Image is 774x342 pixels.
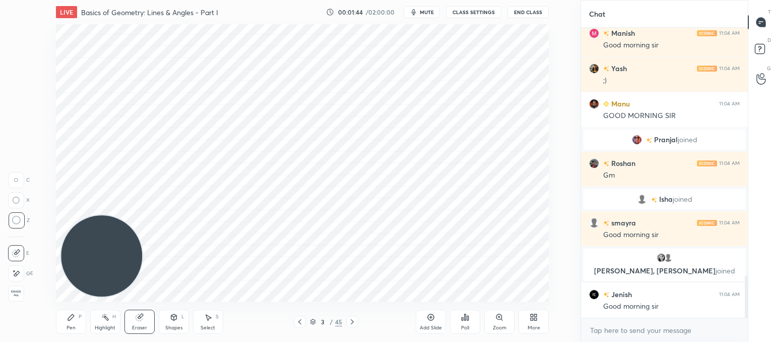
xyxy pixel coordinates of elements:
img: iconic-light.a09c19a4.png [697,160,717,166]
img: no-rating-badge.077c3623.svg [603,31,609,36]
div: Gm [603,170,740,181]
div: E [8,265,33,281]
h6: smayra [609,217,636,228]
img: no-rating-badge.077c3623.svg [603,66,609,72]
img: 3 [656,253,666,263]
div: Good morning sir [603,302,740,312]
span: Isha [659,195,673,203]
h6: Yash [609,63,627,74]
img: default.png [637,194,647,204]
div: Zoom [493,325,506,330]
h6: Manish [609,28,635,38]
img: iconic-light.a09c19a4.png [697,30,717,36]
h6: Jenish [609,289,632,300]
h4: Basics of Geometry: Lines & Angles - Part I [81,8,218,17]
div: X [8,192,30,208]
p: D [767,36,771,44]
img: e39a5c8fa64a46ffac83dea14aefd1d6.jpg [589,290,599,300]
span: Pranjal [654,136,678,144]
img: iconic-light.a09c19a4.png [697,220,717,226]
img: cacb0e3362e840ca88345d725a025cf8.jpg [632,135,642,145]
div: 45 [335,317,342,326]
div: C [8,172,30,188]
div: / [330,319,333,325]
span: joined [716,266,735,275]
div: 3 [318,319,328,325]
button: mute [404,6,440,18]
div: Add Slide [420,325,442,330]
button: End Class [507,6,549,18]
div: Good morning sir [603,40,740,50]
h6: Roshan [609,158,635,168]
div: Shapes [165,325,182,330]
h6: Manu [609,98,630,109]
p: Chat [581,1,613,27]
span: Erase all [9,290,24,297]
img: default.png [663,253,673,263]
div: 11:04 AM [719,160,740,166]
p: T [768,8,771,16]
div: grid [581,28,748,318]
div: E [8,245,29,261]
span: joined [678,136,697,144]
p: G [767,65,771,72]
img: Learner_Badge_beginner_1_8b307cf2a0.svg [603,101,609,107]
img: no-rating-badge.077c3623.svg [603,220,609,226]
button: CLASS SETTINGS [446,6,501,18]
img: no-rating-badge.077c3623.svg [646,138,652,143]
img: no-rating-badge.077c3623.svg [603,292,609,298]
div: Select [201,325,215,330]
div: ;) [603,76,740,86]
img: no-rating-badge.077c3623.svg [603,161,609,166]
span: joined [673,195,692,203]
div: L [181,314,184,319]
div: More [528,325,540,330]
div: Good morning sir [603,230,740,240]
div: S [216,314,219,319]
div: 11:04 AM [719,30,740,36]
div: 11:04 AM [719,101,740,107]
p: [PERSON_NAME], [PERSON_NAME] [590,267,739,275]
div: P [79,314,82,319]
div: 11:04 AM [719,66,740,72]
span: mute [420,9,434,16]
div: Z [8,212,30,229]
div: Pen [67,325,76,330]
img: 5a53465425cb482ea1608ce1741423ea.jpg [589,158,599,168]
div: Poll [461,325,469,330]
div: 11:04 AM [719,220,740,226]
div: LIVE [56,6,77,18]
img: iconic-light.a09c19a4.png [697,66,717,72]
img: 20630ce494744b05befd41602a1767e8.72100416_3 [589,28,599,38]
div: 11:04 AM [719,292,740,298]
div: H [112,314,116,319]
div: Eraser [132,325,147,330]
div: Highlight [95,325,115,330]
img: no-rating-badge.077c3623.svg [651,197,657,203]
img: 3 [589,64,599,74]
div: GOOD MORNING SIR [603,111,740,121]
img: fb97605d4e0e46c2b70f288e29b8854f.jpg [589,99,599,109]
img: default.png [589,218,599,228]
